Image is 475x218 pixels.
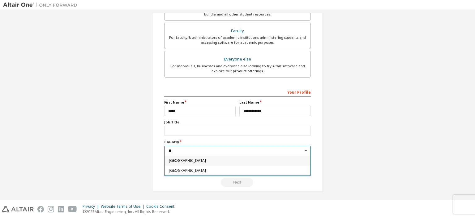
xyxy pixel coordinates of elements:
[48,206,54,212] img: instagram.svg
[2,206,34,212] img: altair_logo.svg
[83,209,178,214] p: © 2025 Altair Engineering, Inc. All Rights Reserved.
[68,206,77,212] img: youtube.svg
[168,27,307,35] div: Faculty
[169,169,306,172] span: [GEOGRAPHIC_DATA]
[168,64,307,73] div: For individuals, businesses and everyone else looking to try Altair software and explore our prod...
[169,159,306,162] span: [GEOGRAPHIC_DATA]
[101,204,146,209] div: Website Terms of Use
[164,100,236,105] label: First Name
[164,178,311,187] div: Read and acccept EULA to continue
[37,206,44,212] img: facebook.svg
[58,206,64,212] img: linkedin.svg
[164,140,311,145] label: Country
[164,87,311,97] div: Your Profile
[239,100,311,105] label: Last Name
[83,204,101,209] div: Privacy
[168,55,307,64] div: Everyone else
[146,204,178,209] div: Cookie Consent
[168,35,307,45] div: For faculty & administrators of academic institutions administering students and accessing softwa...
[3,2,80,8] img: Altair One
[164,120,311,125] label: Job Title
